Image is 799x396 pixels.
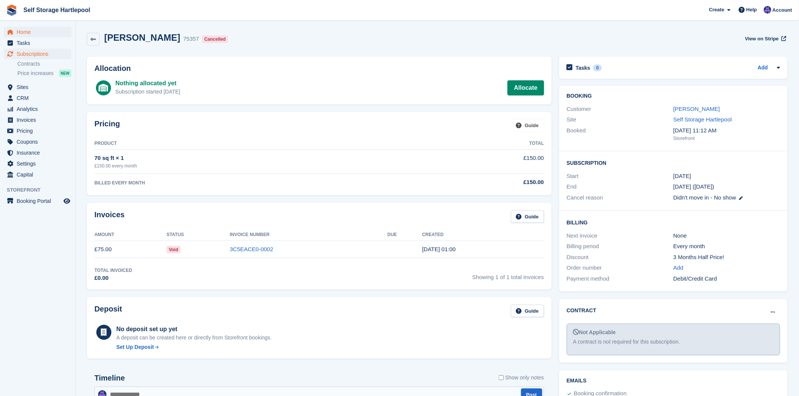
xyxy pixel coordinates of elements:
span: [DATE] ([DATE]) [673,183,714,190]
th: Created [422,229,544,241]
a: menu [4,137,71,147]
div: Cancelled [202,35,228,43]
span: Help [747,6,757,14]
td: £75.00 [94,241,167,258]
div: £0.00 [94,274,132,282]
span: Sites [17,82,62,92]
div: Payment method [567,275,674,283]
h2: [PERSON_NAME] [104,32,180,43]
div: Every month [673,242,780,251]
time: 2025-03-10 01:00:00 UTC [673,172,691,181]
a: menu [4,196,71,206]
span: Capital [17,169,62,180]
th: Status [167,229,230,241]
h2: Invoices [94,210,125,223]
span: Analytics [17,104,62,114]
span: Create [709,6,724,14]
div: Nothing allocated yet [116,79,180,88]
a: Add [758,64,768,72]
div: Discount [567,253,674,262]
a: menu [4,104,71,114]
div: None [673,232,780,240]
a: Guide [511,210,544,223]
span: Tasks [17,38,62,48]
div: [DATE] 11:12 AM [673,126,780,135]
a: menu [4,115,71,125]
th: Total [415,138,544,150]
h2: Emails [567,378,780,384]
a: menu [4,126,71,136]
h2: Timeline [94,374,125,382]
div: Subscription started [DATE] [116,88,180,96]
span: Coupons [17,137,62,147]
div: NEW [59,69,71,77]
span: Showing 1 of 1 total invoices [472,267,544,282]
a: Contracts [17,60,71,68]
h2: Subscription [567,159,780,166]
span: Account [773,6,792,14]
th: Amount [94,229,167,241]
a: Guide [511,305,544,317]
div: Booked [567,126,674,142]
h2: Allocation [94,64,544,73]
a: menu [4,93,71,103]
a: Price increases NEW [17,69,71,77]
span: Booking Portal [17,196,62,206]
div: A contract is not required for this subscription. [573,338,774,346]
h2: Deposit [94,305,122,317]
h2: Billing [567,218,780,226]
span: Settings [17,158,62,169]
span: Subscriptions [17,49,62,59]
span: View on Stripe [745,35,779,43]
div: Cancel reason [567,193,674,202]
a: Preview store [62,196,71,206]
img: Sean Wood [764,6,771,14]
a: Guide [511,120,544,132]
label: Show only notes [499,374,544,382]
a: menu [4,82,71,92]
span: CRM [17,93,62,103]
a: menu [4,38,71,48]
a: menu [4,147,71,158]
a: Self Storage Hartlepool [673,116,732,123]
div: Storefront [673,135,780,142]
td: £150.00 [415,150,544,173]
a: menu [4,169,71,180]
a: 3C5EACE0-0002 [230,246,273,252]
span: Didn't move in - No show [673,194,736,201]
h2: Pricing [94,120,120,132]
div: £150.00 every month [94,163,415,169]
time: 2025-03-10 01:00:35 UTC [422,246,456,252]
a: Set Up Deposit [116,343,272,351]
div: Customer [567,105,674,114]
h2: Tasks [576,64,591,71]
div: Order number [567,264,674,272]
p: A deposit can be created here or directly from Storefront bookings. [116,334,272,342]
div: 75357 [183,35,199,43]
h2: Booking [567,93,780,99]
div: 70 sq ft × 1 [94,154,415,163]
a: Self Storage Hartlepool [20,4,93,16]
th: Invoice Number [230,229,387,241]
span: Invoices [17,115,62,125]
a: menu [4,158,71,169]
div: Total Invoiced [94,267,132,274]
div: Billing period [567,242,674,251]
div: Next invoice [567,232,674,240]
span: Storefront [7,186,75,194]
a: View on Stripe [742,32,788,45]
th: Product [94,138,415,150]
a: Add [673,264,683,272]
div: Debit/Credit Card [673,275,780,283]
div: Site [567,115,674,124]
a: [PERSON_NAME] [673,106,720,112]
span: Void [167,246,180,253]
div: End [567,183,674,191]
div: No deposit set up yet [116,325,272,334]
div: 3 Months Half Price! [673,253,780,262]
img: stora-icon-8386f47178a22dfd0bd8f6a31ec36ba5ce8667c1dd55bd0f319d3a0aa187defe.svg [6,5,17,16]
span: Price increases [17,70,54,77]
a: menu [4,49,71,59]
div: Set Up Deposit [116,343,154,351]
a: menu [4,27,71,37]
